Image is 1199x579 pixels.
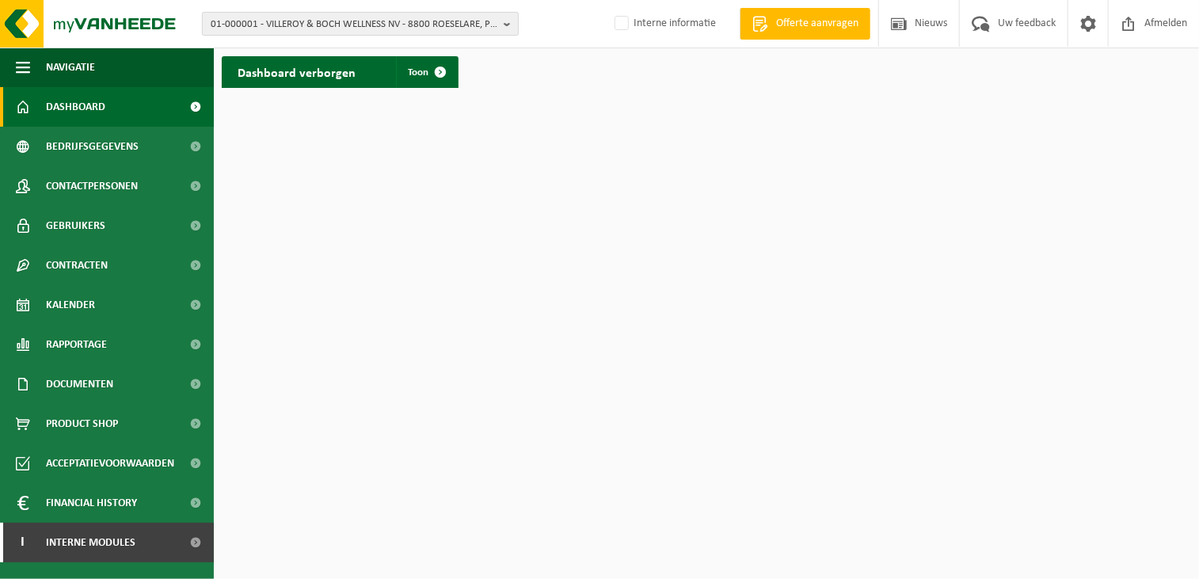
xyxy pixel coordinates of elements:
[16,523,30,562] span: I
[46,325,107,364] span: Rapportage
[46,285,95,325] span: Kalender
[46,364,113,404] span: Documenten
[46,48,95,87] span: Navigatie
[211,13,497,36] span: 01-000001 - VILLEROY & BOCH WELLNESS NV - 8800 ROESELARE, POPULIERSTRAAT 1
[202,12,519,36] button: 01-000001 - VILLEROY & BOCH WELLNESS NV - 8800 ROESELARE, POPULIERSTRAAT 1
[46,87,105,127] span: Dashboard
[46,404,118,444] span: Product Shop
[740,8,870,40] a: Offerte aanvragen
[396,56,457,88] a: Toon
[46,166,138,206] span: Contactpersonen
[222,56,371,87] h2: Dashboard verborgen
[772,16,862,32] span: Offerte aanvragen
[46,483,137,523] span: Financial History
[46,523,135,562] span: Interne modules
[46,444,174,483] span: Acceptatievoorwaarden
[46,127,139,166] span: Bedrijfsgegevens
[409,67,429,78] span: Toon
[611,12,716,36] label: Interne informatie
[46,246,108,285] span: Contracten
[46,206,105,246] span: Gebruikers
